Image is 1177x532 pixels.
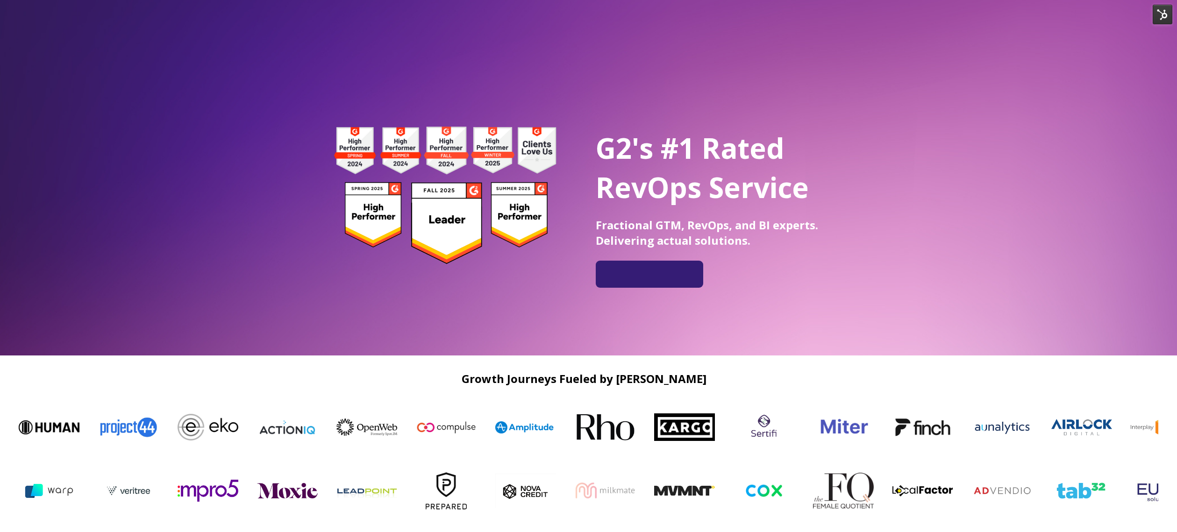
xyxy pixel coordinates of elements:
img: miter [811,397,871,458]
span: Fractional GTM, RevOps, and BI experts. Delivering actual solutions. [596,217,818,248]
img: Human [16,420,77,434]
img: moxie [260,483,321,498]
img: LocalFactor [895,461,956,521]
img: MVMNT [657,486,718,496]
img: images [1049,419,1110,435]
img: veritree [101,477,162,504]
img: ActionIQ [255,419,315,435]
img: sertifi logo [731,410,792,445]
img: Advendio [975,474,1035,508]
img: nova_c [498,474,559,508]
iframe: Embedded CTA [600,264,699,284]
img: Rho-logo-square [572,397,633,458]
img: Eko [175,414,236,440]
img: Tab32 [1054,476,1115,505]
img: mpro5 [180,480,241,501]
img: Prepared-Logo [419,461,479,521]
img: Kargo [652,413,713,440]
img: aunalytics [970,417,1030,437]
img: Finch logo [890,397,951,458]
img: cox-logo-og-image [736,481,797,501]
img: OpenWeb [334,419,395,436]
img: Project44 [96,411,157,443]
img: warp ai [21,479,82,503]
h2: Growth Journeys Fueled by [PERSON_NAME] [9,372,1158,385]
img: g2 badges [318,124,572,267]
img: leadpoint [339,461,400,521]
img: milkmate [578,482,638,499]
span: G2's #1 Rated RevOps Service [596,129,809,206]
img: The FQ [816,473,877,509]
img: Amplitude [493,421,554,433]
img: Compulse [414,411,474,443]
img: HubSpot Tools Menu Toggle [1153,5,1172,24]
